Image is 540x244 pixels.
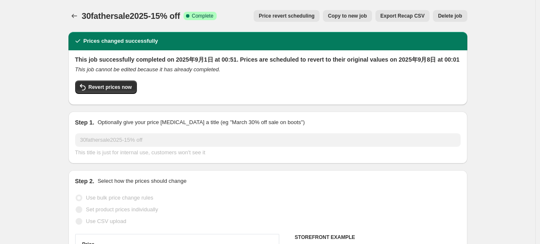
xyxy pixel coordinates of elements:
h2: This job successfully completed on 2025年9月1日 at 00:51. Prices are scheduled to revert to their or... [75,55,461,64]
button: Delete job [433,10,467,22]
p: Optionally give your price [MEDICAL_DATA] a title (eg "March 30% off sale on boots") [97,118,304,127]
h2: Step 2. [75,177,94,185]
button: Price revert scheduling [254,10,320,22]
span: Use CSV upload [86,218,126,224]
span: Revert prices now [89,84,132,91]
p: Select how the prices should change [97,177,186,185]
h2: Prices changed successfully [84,37,158,45]
button: Copy to new job [323,10,372,22]
span: Complete [192,13,213,19]
button: Revert prices now [75,80,137,94]
span: Set product prices individually [86,206,158,213]
h2: Step 1. [75,118,94,127]
button: Export Recap CSV [375,10,430,22]
span: 30fathersale2025-15% off [82,11,180,21]
span: Use bulk price change rules [86,195,153,201]
span: Export Recap CSV [380,13,425,19]
h6: STOREFRONT EXAMPLE [295,234,461,241]
span: Copy to new job [328,13,367,19]
button: Price change jobs [68,10,80,22]
input: 30% off holiday sale [75,133,461,147]
span: This title is just for internal use, customers won't see it [75,149,205,156]
span: Delete job [438,13,462,19]
span: Price revert scheduling [259,13,315,19]
i: This job cannot be edited because it has already completed. [75,66,220,73]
